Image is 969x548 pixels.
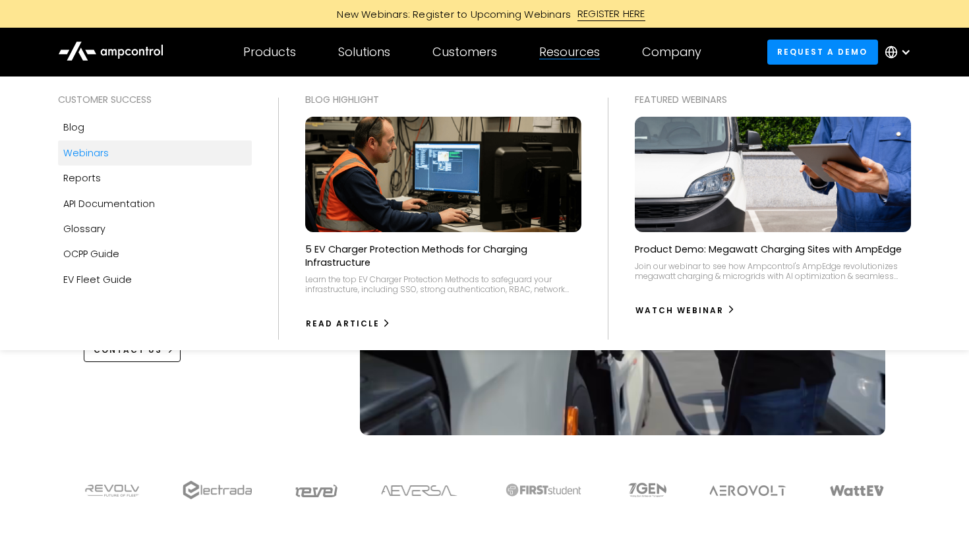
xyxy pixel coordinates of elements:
div: Join our webinar to see how Ampcontrol's AmpEdge revolutionizes megawatt charging & microgrids wi... [635,261,911,282]
div: REGISTER HERE [577,7,645,21]
div: Company [642,45,701,59]
div: Resources [539,45,600,59]
div: Customers [432,45,497,59]
p: Product Demo: Megawatt Charging Sites with AmpEdge [635,243,902,256]
a: Reports [58,166,251,191]
div: Read Article [306,318,380,330]
div: Products [243,45,296,59]
a: Glossary [58,216,251,241]
a: Blog [58,115,251,140]
div: Customer success [58,92,251,107]
img: electrada logo [183,481,252,499]
a: Request a demo [767,40,878,64]
div: Learn the top EV Charger Protection Methods to safeguard your infrastructure, including SSO, stro... [305,274,581,295]
a: OCPP Guide [58,241,251,266]
div: New Webinars: Register to Upcoming Webinars [324,7,577,21]
a: Webinars [58,140,251,166]
div: Reports [63,171,101,185]
div: EV Fleet Guide [63,272,132,287]
div: OCPP Guide [63,247,119,261]
a: EV Fleet Guide [58,267,251,292]
a: watch webinar [635,300,736,321]
div: Blog Highlight [305,92,581,107]
img: WattEV logo [829,485,885,496]
div: Webinars [63,146,109,160]
a: API Documentation [58,191,251,216]
div: watch webinar [635,305,724,317]
p: 5 EV Charger Protection Methods for Charging Infrastructure [305,243,581,269]
div: API Documentation [63,197,155,211]
div: Solutions [338,45,390,59]
div: Featured webinars [635,92,911,107]
div: Glossary [63,222,105,236]
img: Aerovolt Logo [709,485,787,496]
a: Read Article [305,313,392,334]
a: New Webinars: Register to Upcoming WebinarsREGISTER HERE [188,7,781,21]
div: Blog [63,120,84,135]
